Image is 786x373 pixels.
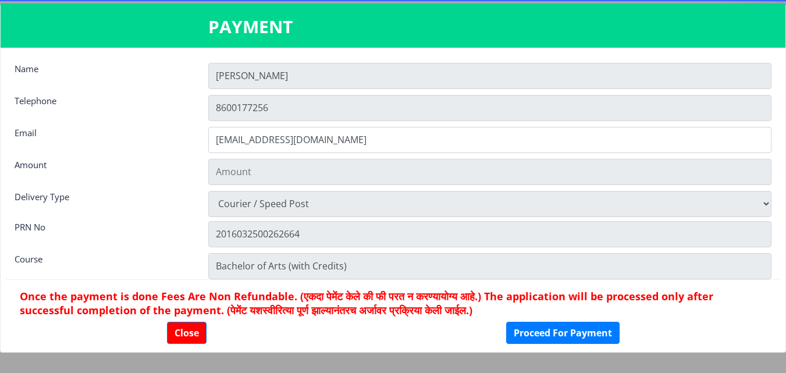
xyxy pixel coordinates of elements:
[6,253,200,276] div: Course
[6,127,200,150] div: Email
[6,221,200,244] div: PRN No
[208,159,771,185] input: Amount
[208,95,771,121] input: Telephone
[6,159,200,182] div: Amount
[208,63,771,89] input: Name
[208,253,771,279] input: Zipcode
[20,289,766,317] h6: Once the payment is done Fees Are Non Refundable. (एकदा पेमेंट केले की फी परत न करण्यायोग्य आहे.)...
[208,15,578,38] h3: PAYMENT
[6,191,200,214] div: Delivery Type
[208,221,771,247] input: Zipcode
[6,63,200,86] div: Name
[208,127,771,153] input: Email
[167,322,207,344] button: Close
[6,95,200,118] div: Telephone
[506,322,620,344] button: Proceed For Payment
